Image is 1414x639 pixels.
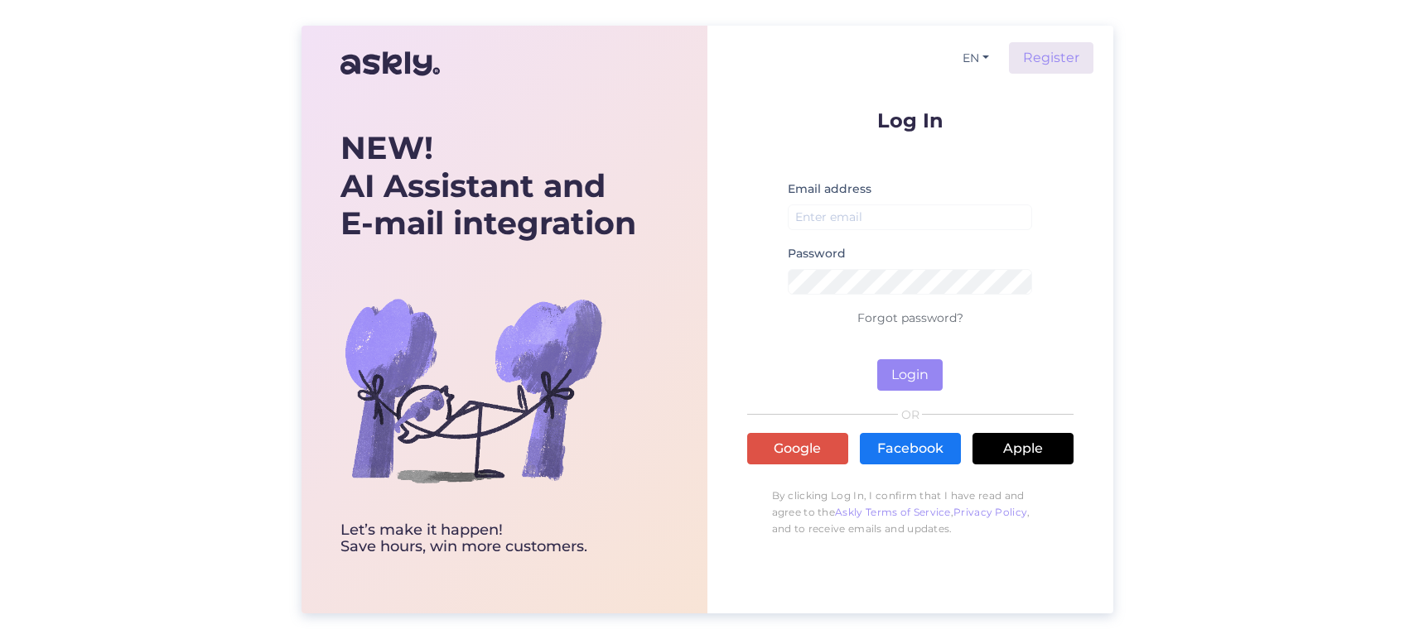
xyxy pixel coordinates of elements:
[898,409,922,420] span: OR
[877,359,943,391] button: Login
[860,433,961,464] a: Facebook
[340,522,636,555] div: Let’s make it happen! Save hours, win more customers.
[340,128,433,167] b: NEW!
[747,110,1074,131] p: Log In
[956,46,996,70] button: EN
[340,44,440,84] img: Askly
[857,310,963,325] a: Forgot password?
[788,245,846,262] label: Password
[788,180,871,198] label: Email address
[953,506,1027,518] a: Privacy Policy
[747,433,848,464] a: Google
[1009,42,1093,74] a: Register
[340,257,606,522] img: bg-askly
[788,204,1033,230] input: Enter email
[747,479,1074,545] p: By clicking Log In, I confirm that I have read and agree to the , , and to receive emails and upd...
[340,129,636,243] div: AI Assistant and E-mail integration
[972,433,1074,464] a: Apple
[835,506,951,518] a: Askly Terms of Service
